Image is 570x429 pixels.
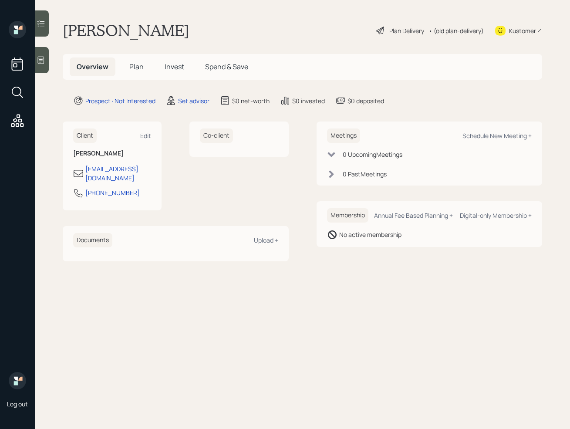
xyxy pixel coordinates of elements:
[165,62,184,71] span: Invest
[85,164,151,182] div: [EMAIL_ADDRESS][DOMAIN_NAME]
[140,132,151,140] div: Edit
[200,128,233,143] h6: Co-client
[205,62,248,71] span: Spend & Save
[509,26,536,35] div: Kustomer
[347,96,384,105] div: $0 deposited
[343,169,387,179] div: 0 Past Meeting s
[73,233,112,247] h6: Documents
[129,62,144,71] span: Plan
[77,62,108,71] span: Overview
[327,208,368,223] h6: Membership
[327,128,360,143] h6: Meetings
[292,96,325,105] div: $0 invested
[85,96,155,105] div: Prospect · Not Interested
[232,96,270,105] div: $0 net-worth
[428,26,484,35] div: • (old plan-delivery)
[254,236,278,244] div: Upload +
[374,211,453,220] div: Annual Fee Based Planning +
[343,150,402,159] div: 0 Upcoming Meeting s
[85,188,140,197] div: [PHONE_NUMBER]
[63,21,189,40] h1: [PERSON_NAME]
[339,230,401,239] div: No active membership
[462,132,532,140] div: Schedule New Meeting +
[9,372,26,389] img: retirable_logo.png
[73,128,97,143] h6: Client
[460,211,532,220] div: Digital-only Membership +
[73,150,151,157] h6: [PERSON_NAME]
[389,26,424,35] div: Plan Delivery
[178,96,209,105] div: Set advisor
[7,400,28,408] div: Log out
